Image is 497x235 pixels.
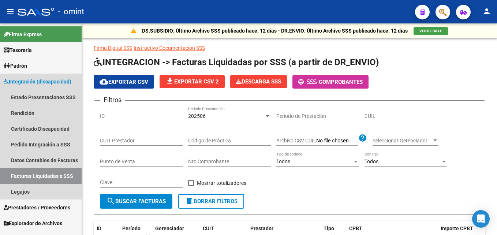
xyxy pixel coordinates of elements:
[94,44,485,52] p: -
[292,75,369,89] button: -Comprobantes
[276,138,316,143] span: Archivo CSV CUIL
[97,225,101,231] span: ID
[414,27,448,35] button: VER DETALLE
[142,27,408,35] p: DS.SUBSIDIO: Último Archivo SSS publicado hace: 12 días - DR.ENVIO: Último Archivo SSS publicado ...
[203,225,214,231] span: CUIT
[6,7,15,16] mat-icon: menu
[94,45,132,51] a: Firma Digital SSS
[230,75,287,88] button: Descarga SSS
[419,29,442,33] span: VER DETALLE
[185,198,238,205] span: Borrar Filtros
[185,197,194,205] mat-icon: delete
[482,7,491,16] mat-icon: person
[165,77,174,86] mat-icon: file_download
[236,78,281,85] span: Descarga SSS
[365,158,378,164] span: Todos
[94,75,154,89] button: Exportar CSV
[4,62,27,70] span: Padrón
[100,79,148,85] span: Exportar CSV
[94,57,379,67] span: INTEGRACION -> Facturas Liquidadas por SSS (a partir de DR_ENVIO)
[160,75,225,88] button: Exportar CSV 2
[276,158,290,164] span: Todos
[100,77,108,86] mat-icon: cloud_download
[472,210,490,228] div: Open Intercom Messenger
[4,219,62,227] span: Explorador de Archivos
[178,194,244,209] button: Borrar Filtros
[188,113,206,119] span: 202506
[4,46,32,54] span: Tesorería
[298,79,319,85] span: -
[197,179,246,187] span: Mostrar totalizadores
[316,138,358,144] input: Archivo CSV CUIL
[155,225,184,231] span: Gerenciador
[250,225,273,231] span: Prestador
[358,134,367,142] mat-icon: help
[4,78,71,86] span: Integración (discapacidad)
[106,198,166,205] span: Buscar Facturas
[319,79,363,85] span: Comprobantes
[230,75,287,89] app-download-masive: Descarga masiva de comprobantes (adjuntos)
[58,4,84,20] span: - omint
[100,95,125,105] h3: Filtros
[349,225,362,231] span: CPBT
[373,138,432,144] span: Seleccionar Gerenciador
[100,194,172,209] button: Buscar Facturas
[441,225,473,231] span: Importe CPBT
[106,197,115,205] mat-icon: search
[4,204,70,212] span: Prestadores / Proveedores
[134,45,205,51] a: Instructivo Documentación SSS
[4,30,42,38] span: Firma Express
[165,78,219,85] span: Exportar CSV 2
